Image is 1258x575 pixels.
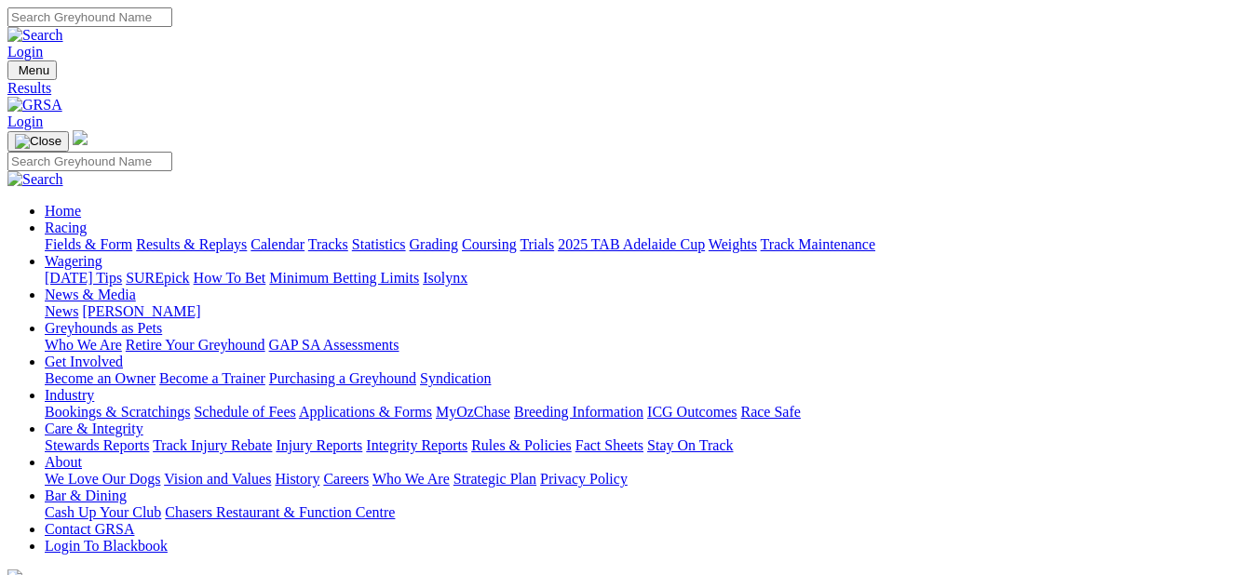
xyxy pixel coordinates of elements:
[453,471,536,487] a: Strategic Plan
[45,337,122,353] a: Who We Are
[19,63,49,77] span: Menu
[276,437,362,453] a: Injury Reports
[82,303,200,319] a: [PERSON_NAME]
[45,471,160,487] a: We Love Our Dogs
[520,236,554,252] a: Trials
[15,134,61,149] img: Close
[45,220,87,235] a: Racing
[7,7,172,27] input: Search
[471,437,572,453] a: Rules & Policies
[45,236,132,252] a: Fields & Form
[269,270,419,286] a: Minimum Betting Limits
[423,270,467,286] a: Isolynx
[45,437,149,453] a: Stewards Reports
[352,236,406,252] a: Statistics
[410,236,458,252] a: Grading
[7,171,63,188] img: Search
[7,60,57,80] button: Toggle navigation
[7,114,43,129] a: Login
[462,236,517,252] a: Coursing
[250,236,304,252] a: Calendar
[647,437,733,453] a: Stay On Track
[366,437,467,453] a: Integrity Reports
[45,504,161,520] a: Cash Up Your Club
[45,253,102,269] a: Wagering
[575,437,643,453] a: Fact Sheets
[45,521,134,537] a: Contact GRSA
[45,370,156,386] a: Become an Owner
[45,320,162,336] a: Greyhounds as Pets
[420,370,491,386] a: Syndication
[45,270,122,286] a: [DATE] Tips
[45,504,1251,521] div: Bar & Dining
[540,471,628,487] a: Privacy Policy
[308,236,348,252] a: Tracks
[126,270,189,286] a: SUREpick
[73,130,88,145] img: logo-grsa-white.png
[7,152,172,171] input: Search
[45,236,1251,253] div: Racing
[45,337,1251,354] div: Greyhounds as Pets
[45,287,136,302] a: News & Media
[647,404,737,420] a: ICG Outcomes
[7,131,69,152] button: Toggle navigation
[299,404,432,420] a: Applications & Forms
[45,454,82,470] a: About
[709,236,757,252] a: Weights
[275,471,319,487] a: History
[7,44,43,60] a: Login
[45,303,78,319] a: News
[269,337,399,353] a: GAP SA Assessments
[45,354,123,369] a: Get Involved
[761,236,875,252] a: Track Maintenance
[45,387,94,403] a: Industry
[164,471,271,487] a: Vision and Values
[153,437,272,453] a: Track Injury Rebate
[45,404,190,420] a: Bookings & Scratchings
[45,270,1251,287] div: Wagering
[45,488,127,503] a: Bar & Dining
[45,370,1251,387] div: Get Involved
[45,404,1251,421] div: Industry
[558,236,705,252] a: 2025 TAB Adelaide Cup
[323,471,369,487] a: Careers
[136,236,247,252] a: Results & Replays
[7,27,63,44] img: Search
[7,97,62,114] img: GRSA
[45,437,1251,454] div: Care & Integrity
[372,471,450,487] a: Who We Are
[740,404,800,420] a: Race Safe
[126,337,265,353] a: Retire Your Greyhound
[45,303,1251,320] div: News & Media
[194,270,266,286] a: How To Bet
[7,80,1251,97] a: Results
[269,370,416,386] a: Purchasing a Greyhound
[45,538,168,554] a: Login To Blackbook
[194,404,295,420] a: Schedule of Fees
[514,404,643,420] a: Breeding Information
[436,404,510,420] a: MyOzChase
[45,421,143,436] a: Care & Integrity
[45,203,81,219] a: Home
[165,504,395,520] a: Chasers Restaurant & Function Centre
[45,471,1251,488] div: About
[159,370,265,386] a: Become a Trainer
